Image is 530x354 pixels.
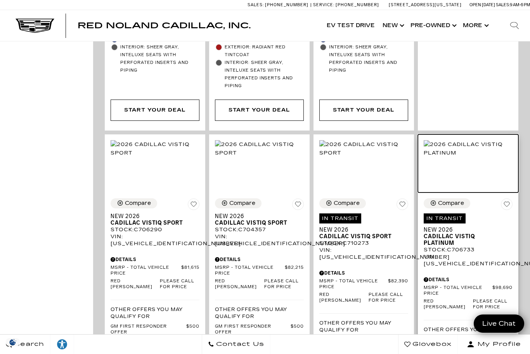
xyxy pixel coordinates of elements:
[424,213,513,246] a: In TransitNew 2026Cadillac VISTIQ Platinum
[202,335,270,354] a: Contact Us
[264,278,304,290] span: Please call for price
[478,319,520,328] span: Live Chat
[214,339,264,350] span: Contact Us
[4,338,22,346] img: Opt-Out Icon
[329,43,408,74] span: Interior: Sheer Gray, Inteluxe Seats with Perforated inserts and piping
[181,265,199,277] span: $81,615
[424,198,470,208] button: Compare Vehicle
[111,100,199,120] div: Start Your Deal
[78,21,251,30] span: Red Noland Cadillac, Inc.
[492,285,513,297] span: $98,690
[388,278,408,290] span: $82,390
[215,278,304,290] a: Red [PERSON_NAME] Please call for price
[111,265,181,277] span: MSRP - Total Vehicle Price
[407,10,459,41] a: Pre-Owned
[215,233,304,247] div: VIN: [US_VEHICLE_IDENTIFICATION_NUMBER]
[424,227,507,233] span: New 2026
[501,198,513,213] button: Save Vehicle
[186,324,199,335] span: $500
[215,226,304,233] div: Stock : C704357
[334,200,360,207] div: Compare
[215,256,304,263] div: Pricing Details - New 2026 Cadillac VISTIQ Sport
[459,10,491,41] button: More
[319,213,408,240] a: In TransitNew 2026Cadillac VISTIQ Sport
[111,198,157,208] button: Compare Vehicle
[424,253,513,267] div: VIN: [US_VEHICLE_IDENTIFICATION_NUMBER]
[319,233,402,240] span: Cadillac VISTIQ Sport
[319,278,408,290] a: MSRP - Total Vehicle Price $82,390
[229,200,255,207] div: Compare
[291,324,304,335] span: $500
[499,10,530,41] div: Search
[397,198,408,213] button: Save Vehicle
[319,140,408,157] img: 2026 Cadillac VISTIQ Sport
[16,18,54,33] img: Cadillac Dark Logo with Cadillac White Text
[333,106,394,114] div: Start Your Deal
[424,140,513,157] img: 2026 Cadillac VISTIQ Platinum
[4,338,22,346] section: Click to Open Cookie Consent Modal
[424,213,466,223] span: In Transit
[111,306,199,320] p: Other Offers You May Qualify For
[215,306,304,320] p: Other Offers You May Qualify For
[424,285,492,297] span: MSRP - Total Vehicle Price
[319,278,388,290] span: MSRP - Total Vehicle Price
[248,2,264,7] span: Sales:
[215,220,298,226] span: Cadillac VISTIQ Sport
[319,240,408,247] div: Stock : C710273
[285,265,304,277] span: $82,215
[78,22,251,29] a: Red Noland Cadillac, Inc.
[319,227,402,233] span: New 2026
[111,256,199,263] div: Pricing Details - New 2026 Cadillac VISTIQ Sport
[319,213,361,223] span: In Transit
[319,292,369,304] span: Red [PERSON_NAME]
[50,339,74,350] div: Explore your accessibility options
[469,2,495,7] span: Open [DATE]
[225,59,304,90] span: Interior: Sheer Gray, Inteluxe Seats with Perforated inserts and piping
[124,106,185,114] div: Start Your Deal
[111,324,199,335] a: GM First Responder Offer $500
[496,2,510,7] span: Sales:
[225,43,304,59] span: Exterior: Radiant Red Tintcoat
[215,278,264,290] span: Red [PERSON_NAME]
[369,292,408,304] span: Please call for price
[473,299,513,310] span: Please call for price
[319,247,408,261] div: VIN: [US_VEHICLE_IDENTIFICATION_NUMBER]
[215,198,262,208] button: Compare Vehicle
[215,265,285,277] span: MSRP - Total Vehicle Price
[398,335,458,354] a: Glovebox
[111,278,160,290] span: Red [PERSON_NAME]
[215,100,304,120] div: Start Your Deal
[111,324,186,335] span: GM First Responder Offer
[319,292,408,304] a: Red [PERSON_NAME] Please call for price
[125,200,151,207] div: Compare
[410,339,452,350] span: Glovebox
[458,335,530,354] button: Open user profile menu
[215,213,304,226] a: New 2026Cadillac VISTIQ Sport
[475,339,521,350] span: My Profile
[215,265,304,277] a: MSRP - Total Vehicle Price $82,215
[313,2,334,7] span: Service:
[424,233,507,246] span: Cadillac VISTIQ Platinum
[248,3,310,7] a: Sales: [PHONE_NUMBER]
[424,246,513,253] div: Stock : C706733
[215,140,304,157] img: 2026 Cadillac VISTIQ Sport
[111,278,199,290] a: Red [PERSON_NAME] Please call for price
[389,2,462,7] a: [STREET_ADDRESS][US_STATE]
[215,213,298,220] span: New 2026
[510,2,530,7] span: 9 AM-6 PM
[111,226,199,233] div: Stock : C706290
[292,198,304,213] button: Save Vehicle
[12,339,44,350] span: Search
[160,278,199,290] span: Please call for price
[474,314,524,333] a: Live Chat
[424,326,513,340] p: Other Offers You May Qualify For
[111,213,194,220] span: New 2026
[111,233,199,247] div: VIN: [US_VEHICLE_IDENTIFICATION_NUMBER]
[111,140,199,157] img: 2026 Cadillac VISTIQ Sport
[50,335,74,354] a: Explore your accessibility options
[319,270,408,277] div: Pricing Details - New 2026 Cadillac VISTIQ Sport
[336,2,379,7] span: [PHONE_NUMBER]
[229,106,290,114] div: Start Your Deal
[319,100,408,120] div: Start Your Deal
[111,220,194,226] span: Cadillac VISTIQ Sport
